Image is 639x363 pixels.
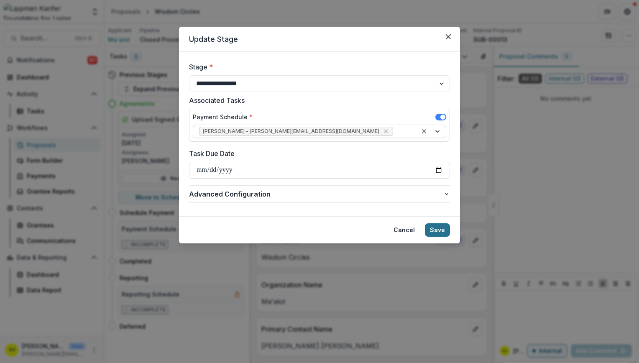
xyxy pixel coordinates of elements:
[189,189,443,199] span: Advanced Configuration
[189,186,450,202] button: Advanced Configuration
[189,95,445,105] label: Associated Tasks
[193,112,253,121] label: Payment Schedule
[189,148,445,158] label: Task Due Date
[419,126,429,136] div: Clear selected options
[382,127,390,135] div: Remove Valeria Juarez - valeria@lippmankanfer.org
[203,128,379,134] span: [PERSON_NAME] - [PERSON_NAME][EMAIL_ADDRESS][DOMAIN_NAME]
[442,30,455,43] button: Close
[179,27,460,52] header: Update Stage
[189,62,445,72] label: Stage
[389,223,420,237] button: Cancel
[425,223,450,237] button: Save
